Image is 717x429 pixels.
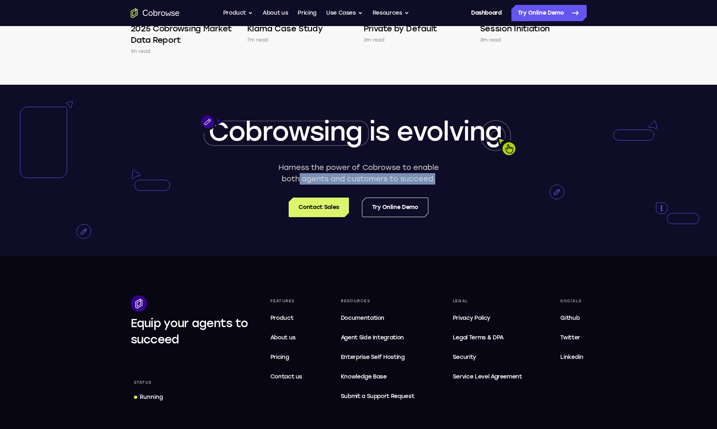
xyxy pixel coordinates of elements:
div: Status [131,377,155,388]
span: evolving [397,116,502,147]
a: About us [267,330,306,346]
h4: Private by Default [364,23,437,34]
span: Linkedin [560,354,583,361]
a: Pricing [298,5,316,21]
h4: 2025 Cobrowsing Market Data Report [131,23,237,46]
span: Contact us [270,373,303,380]
span: Privacy Policy [453,315,490,321]
a: Try Online Demo [362,198,428,217]
a: Go to the home page [131,8,180,18]
a: Running [131,390,166,405]
h4: Klarna Case Study [247,23,323,34]
p: 7m read [247,36,268,44]
a: Enterprise Self Hosting [338,349,418,365]
a: Product [267,310,306,326]
a: Agent Side Integration [338,330,418,346]
a: Twitter [557,330,586,346]
a: Contact us [267,369,306,385]
p: 1m read [131,47,151,55]
span: Product [270,315,294,321]
div: Legal [449,295,525,307]
a: Linkedin [557,349,586,365]
span: Twitter [560,334,580,341]
button: Product [223,5,253,21]
a: Try Online Demo [511,5,587,21]
a: Contact Sales [289,198,349,217]
span: Github [560,315,579,321]
div: Socials [557,295,586,307]
span: Agent Side Integration [341,333,414,343]
a: Submit a Support Request [338,388,418,405]
a: Dashboard [471,5,502,21]
span: Enterprise Self Hosting [341,352,414,362]
span: Knowledge Base [341,373,387,380]
span: Legal Terms & DPA [453,334,504,341]
div: Resources [338,295,418,307]
p: Harness the power of Cobrowse to enable both agents and customers to succeed. [275,162,442,185]
a: About us [263,5,288,21]
p: 3m read [364,36,385,44]
span: Submit a Support Request [341,392,414,401]
p: 3m read [480,36,501,44]
span: Equip your agents to succeed [131,316,248,346]
a: Service Level Agreement [449,369,525,385]
span: Documentation [341,315,384,321]
button: Use Cases [326,5,363,21]
h4: Session Initiation [480,23,550,34]
a: Knowledge Base [338,369,418,385]
span: Security [453,354,476,361]
button: Resources [373,5,409,21]
div: Running [140,393,163,401]
span: Cobrowsing [208,116,362,147]
a: Privacy Policy [449,310,525,326]
div: Features [267,295,306,307]
span: About us [270,334,296,341]
a: Github [557,310,586,326]
a: Pricing [267,349,306,365]
a: Security [449,349,525,365]
span: Pricing [270,354,289,361]
span: Service Level Agreement [453,372,522,382]
a: Documentation [338,310,418,326]
a: Legal Terms & DPA [449,330,525,346]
